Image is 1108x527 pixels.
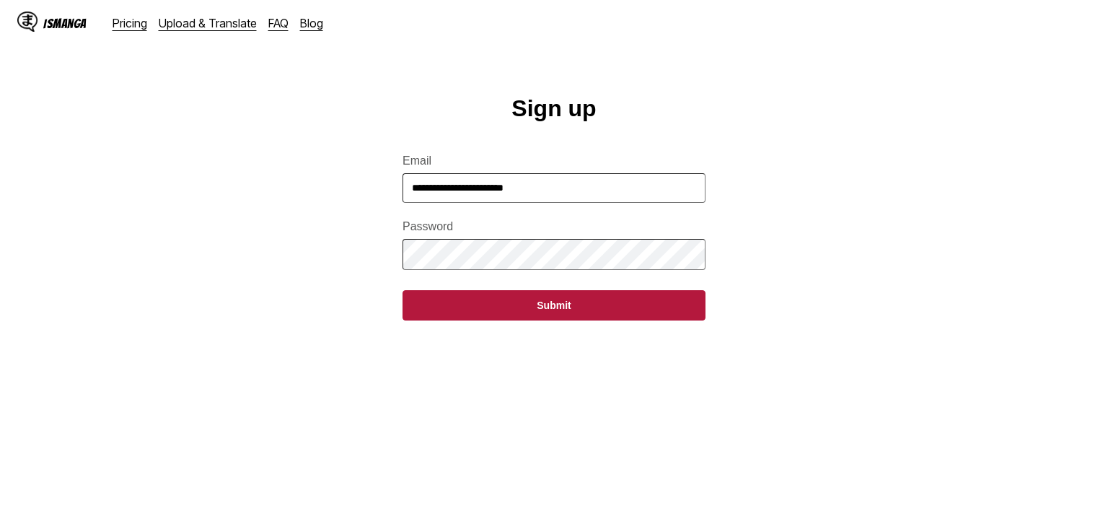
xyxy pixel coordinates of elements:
[300,16,323,30] a: Blog
[17,12,113,35] a: IsManga LogoIsManga
[268,16,289,30] a: FAQ
[159,16,257,30] a: Upload & Translate
[113,16,147,30] a: Pricing
[511,95,596,122] h1: Sign up
[43,17,87,30] div: IsManga
[403,290,705,321] button: Submit
[17,12,38,32] img: IsManga Logo
[403,154,705,167] label: Email
[403,220,705,233] label: Password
